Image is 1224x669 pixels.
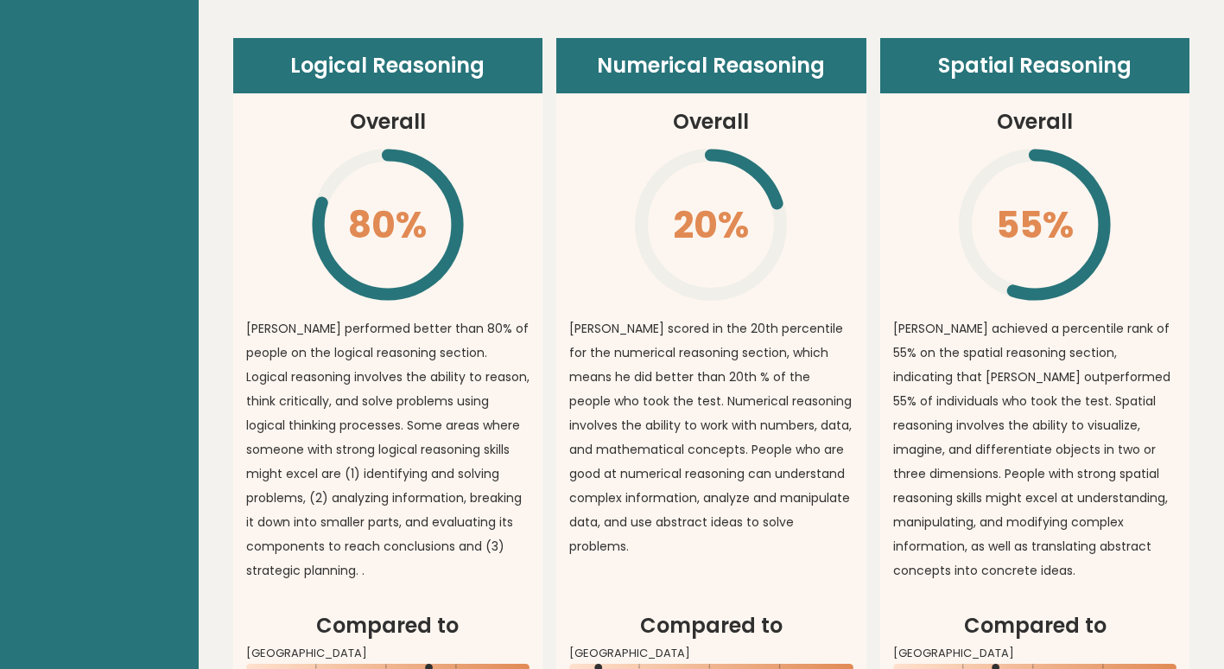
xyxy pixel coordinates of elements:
[893,316,1177,583] p: [PERSON_NAME] achieved a percentile rank of 55% on the spatial reasoning section, indicating that...
[880,38,1190,93] header: Spatial Reasoning
[350,106,426,137] h3: Overall
[632,146,790,303] svg: \
[956,146,1113,303] svg: \
[673,106,749,137] h3: Overall
[997,106,1073,137] h3: Overall
[569,610,853,641] h2: Compared to
[309,146,466,303] svg: \
[246,610,530,641] h2: Compared to
[233,38,543,93] header: Logical Reasoning
[893,610,1177,641] h2: Compared to
[569,316,853,558] p: [PERSON_NAME] scored in the 20th percentile for the numerical reasoning section, which means he d...
[569,650,853,657] span: [GEOGRAPHIC_DATA]
[246,650,530,657] span: [GEOGRAPHIC_DATA]
[556,38,866,93] header: Numerical Reasoning
[246,316,530,583] p: [PERSON_NAME] performed better than 80% of people on the logical reasoning section. Logical reaso...
[893,650,1177,657] span: [GEOGRAPHIC_DATA]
